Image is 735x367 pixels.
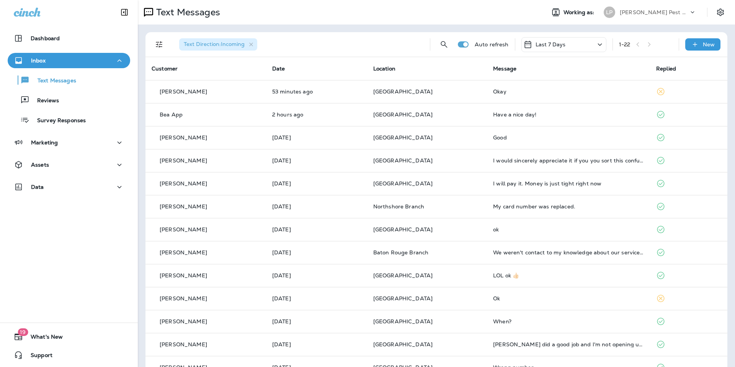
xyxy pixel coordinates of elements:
p: Sep 12, 2025 12:19 PM [272,111,361,118]
div: ok [493,226,644,233]
span: [GEOGRAPHIC_DATA] [373,295,433,302]
p: Sep 11, 2025 01:19 PM [272,134,361,141]
div: I will pay it. Money is just tight right now [493,180,644,187]
div: Okay [493,88,644,95]
p: [PERSON_NAME] [160,341,207,347]
p: [PERSON_NAME] [160,318,207,324]
span: Baton Rouge Branch [373,249,429,256]
span: What's New [23,334,63,343]
p: Sep 10, 2025 09:01 AM [272,203,361,210]
span: Northshore Branch [373,203,424,210]
div: We weren't contact to my knowledge about our services till I reached out, only to be made aware w... [493,249,644,256]
div: LOL ok 👍🏻 [493,272,644,279]
p: Sep 11, 2025 12:12 PM [272,180,361,187]
p: Text Messages [30,77,76,85]
p: [PERSON_NAME] [160,180,207,187]
p: Data [31,184,44,190]
div: Good [493,134,644,141]
span: [GEOGRAPHIC_DATA] [373,111,433,118]
button: Dashboard [8,31,130,46]
span: [GEOGRAPHIC_DATA] [373,226,433,233]
p: Sep 12, 2025 02:00 PM [272,88,361,95]
button: Survey Responses [8,112,130,128]
span: Location [373,65,395,72]
p: [PERSON_NAME] [160,157,207,164]
p: Dashboard [31,35,60,41]
p: Assets [31,162,49,168]
p: Bea App [160,111,183,118]
p: Sep 9, 2025 06:37 PM [272,226,361,233]
div: When? [493,318,644,324]
span: Text Direction : Incoming [184,41,245,48]
span: [GEOGRAPHIC_DATA] [373,272,433,279]
p: [PERSON_NAME] [160,272,207,279]
span: [GEOGRAPHIC_DATA] [373,318,433,325]
button: Search Messages [436,37,452,52]
p: Sep 9, 2025 03:56 PM [272,249,361,256]
p: Marketing [31,139,58,146]
p: [PERSON_NAME] [160,134,207,141]
p: [PERSON_NAME] [160,249,207,256]
span: 19 [18,328,28,336]
p: Last 7 Days [536,41,566,48]
p: Sep 9, 2025 03:16 PM [272,272,361,279]
p: Survey Responses [29,117,86,125]
button: Settings [714,5,727,19]
span: [GEOGRAPHIC_DATA] [373,341,433,348]
button: Data [8,179,130,195]
p: [PERSON_NAME] [160,88,207,95]
p: [PERSON_NAME] [160,226,207,233]
button: Assets [8,157,130,172]
p: Sep 9, 2025 11:20 AM [272,318,361,324]
span: Date [272,65,285,72]
div: LP [604,7,615,18]
span: [GEOGRAPHIC_DATA] [373,157,433,164]
span: Working as: [563,9,596,16]
div: I would sincerely appreciate it if you you sort this confusion out. This bill has been paid. Than... [493,157,644,164]
div: Josh did a good job and I'm not opening up a google account. I will tip him next time. Thanks. [493,341,644,347]
p: Sep 11, 2025 01:19 PM [272,157,361,164]
div: My card number was replaced. [493,203,644,210]
p: Auto refresh [475,41,509,48]
p: Inbox [31,57,46,64]
p: [PERSON_NAME] [160,295,207,301]
button: Collapse Sidebar [114,5,135,20]
span: [GEOGRAPHIC_DATA] [373,180,433,187]
p: [PERSON_NAME] [160,203,207,210]
button: Inbox [8,53,130,68]
span: [GEOGRAPHIC_DATA] [373,134,433,141]
p: Sep 6, 2025 01:23 PM [272,341,361,347]
span: Support [23,352,52,361]
span: Message [493,65,516,72]
button: Reviews [8,92,130,108]
button: Filters [152,37,167,52]
span: [GEOGRAPHIC_DATA] [373,88,433,95]
div: Text Direction:Incoming [179,38,257,51]
p: [PERSON_NAME] Pest Control [620,9,689,15]
span: Replied [656,65,676,72]
p: New [703,41,715,48]
span: Customer [152,65,178,72]
button: Marketing [8,135,130,150]
p: Reviews [29,97,59,105]
p: Text Messages [153,7,220,18]
button: Support [8,347,130,363]
button: 19What's New [8,329,130,344]
div: Have a nice day! [493,111,644,118]
p: Sep 9, 2025 12:26 PM [272,295,361,301]
button: Text Messages [8,72,130,88]
div: 1 - 22 [619,41,630,48]
div: Ok [493,295,644,301]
